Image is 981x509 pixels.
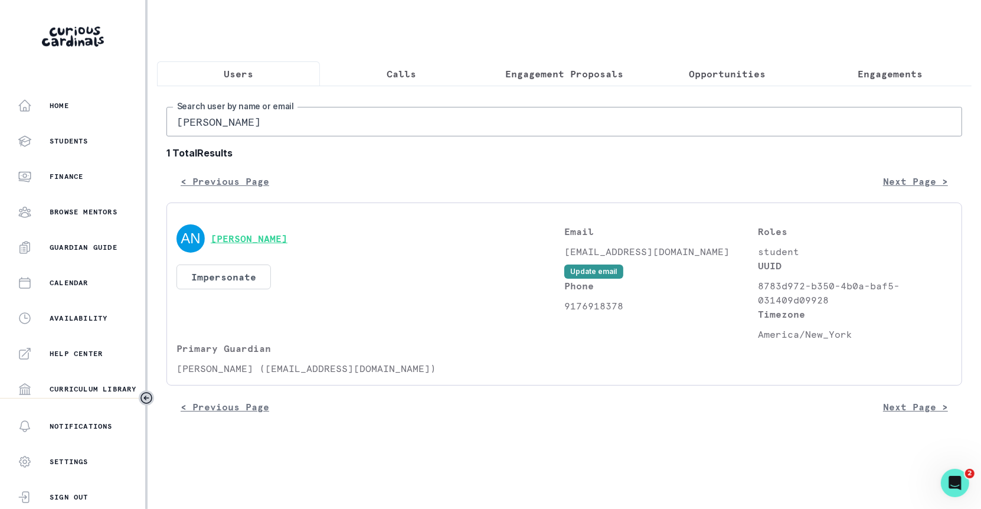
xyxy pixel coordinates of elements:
[50,314,107,323] p: Availability
[166,146,962,160] b: 1 Total Results
[758,327,953,341] p: America/New_York
[505,67,623,81] p: Engagement Proposals
[50,457,89,466] p: Settings
[869,169,962,193] button: Next Page >
[965,469,975,478] span: 2
[50,207,117,217] p: Browse Mentors
[564,224,758,239] p: Email
[387,67,416,81] p: Calls
[224,67,253,81] p: Users
[564,244,758,259] p: [EMAIL_ADDRESS][DOMAIN_NAME]
[50,492,89,502] p: Sign Out
[758,279,953,307] p: 8783d972-b350-4b0a-baf5-031409d09928
[176,341,564,355] p: Primary Guardian
[758,307,953,321] p: Timezone
[758,244,953,259] p: student
[166,395,283,419] button: < Previous Page
[50,349,103,358] p: Help Center
[50,172,83,181] p: Finance
[50,136,89,146] p: Students
[758,259,953,273] p: UUID
[564,279,758,293] p: Phone
[166,169,283,193] button: < Previous Page
[564,299,758,313] p: 9176918378
[176,265,271,289] button: Impersonate
[564,265,623,279] button: Update email
[50,243,117,252] p: Guardian Guide
[858,67,923,81] p: Engagements
[176,361,564,376] p: [PERSON_NAME] ([EMAIL_ADDRESS][DOMAIN_NAME])
[689,67,766,81] p: Opportunities
[758,224,953,239] p: Roles
[176,224,205,253] img: svg
[941,469,969,497] iframe: Intercom live chat
[211,233,287,244] button: [PERSON_NAME]
[50,278,89,288] p: Calendar
[869,395,962,419] button: Next Page >
[139,390,154,406] button: Toggle sidebar
[50,101,69,110] p: Home
[42,27,104,47] img: Curious Cardinals Logo
[50,384,137,394] p: Curriculum Library
[50,422,113,431] p: Notifications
